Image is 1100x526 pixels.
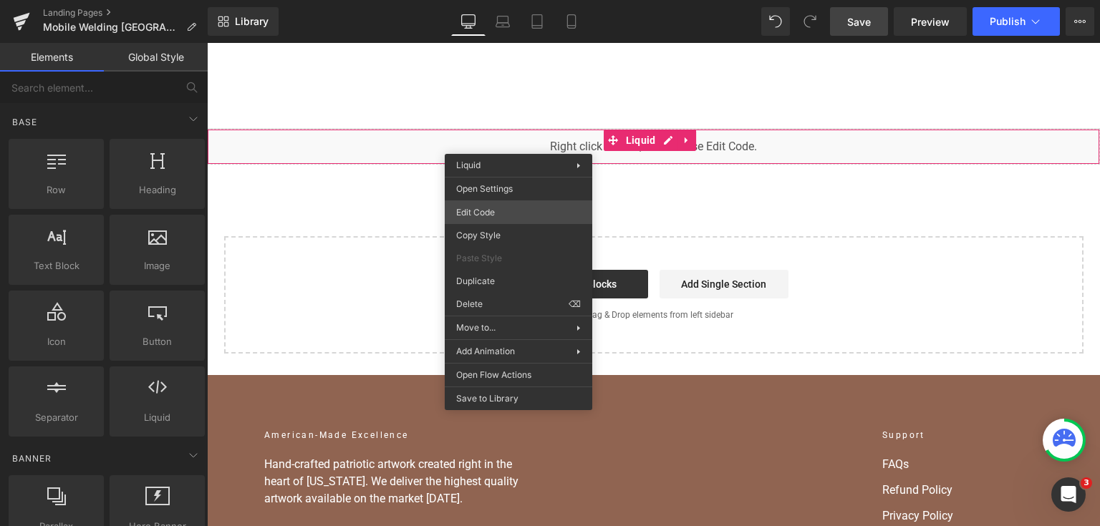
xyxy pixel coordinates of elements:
[453,227,582,255] a: Add Single Section
[114,258,201,273] span: Image
[13,258,100,273] span: Text Block
[456,160,481,170] span: Liquid
[675,386,836,399] h2: Support
[11,452,53,465] span: Banner
[235,15,269,28] span: Library
[520,7,554,36] a: Tablet
[40,267,854,277] p: or Drag & Drop elements from left sidebar
[312,227,441,255] a: Explore Blocks
[456,275,581,288] span: Duplicate
[486,7,520,36] a: Laptop
[13,182,100,198] span: Row
[675,439,836,456] a: Refund Policy
[456,369,581,381] span: Open Flow Actions
[456,229,581,242] span: Copy Style
[675,464,836,482] a: Privacy Policy
[894,7,967,36] a: Preview
[451,7,486,36] a: Desktop
[11,115,39,129] span: Base
[569,298,581,311] span: ⌫
[114,182,201,198] span: Heading
[114,410,201,425] span: Liquid
[911,14,950,29] span: Preview
[675,413,836,430] a: FAQs
[456,252,581,265] span: Paste Style
[456,392,581,405] span: Save to Library
[57,413,329,464] p: Hand-crafted patriotic artwork created right in the heart of [US_STATE]. We deliver the highest q...
[415,87,453,108] span: Liquid
[456,298,569,311] span: Delete
[104,43,208,72] a: Global Style
[13,410,100,425] span: Separator
[57,386,329,399] h2: American-Made Excellence
[990,16,1026,27] span: Publish
[471,87,490,108] a: Expand / Collapse
[761,7,790,36] button: Undo
[43,21,180,33] span: Mobile Welding [GEOGRAPHIC_DATA]
[208,7,279,36] a: New Library
[1051,477,1086,512] iframe: Intercom live chat
[456,345,576,358] span: Add Animation
[114,334,201,349] span: Button
[13,334,100,349] span: Icon
[554,7,589,36] a: Mobile
[847,14,871,29] span: Save
[973,7,1060,36] button: Publish
[456,321,576,334] span: Move to...
[1066,7,1094,36] button: More
[796,7,824,36] button: Redo
[1081,477,1092,489] span: 3
[456,182,581,195] span: Open Settings
[456,206,581,219] span: Edit Code
[43,7,208,19] a: Landing Pages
